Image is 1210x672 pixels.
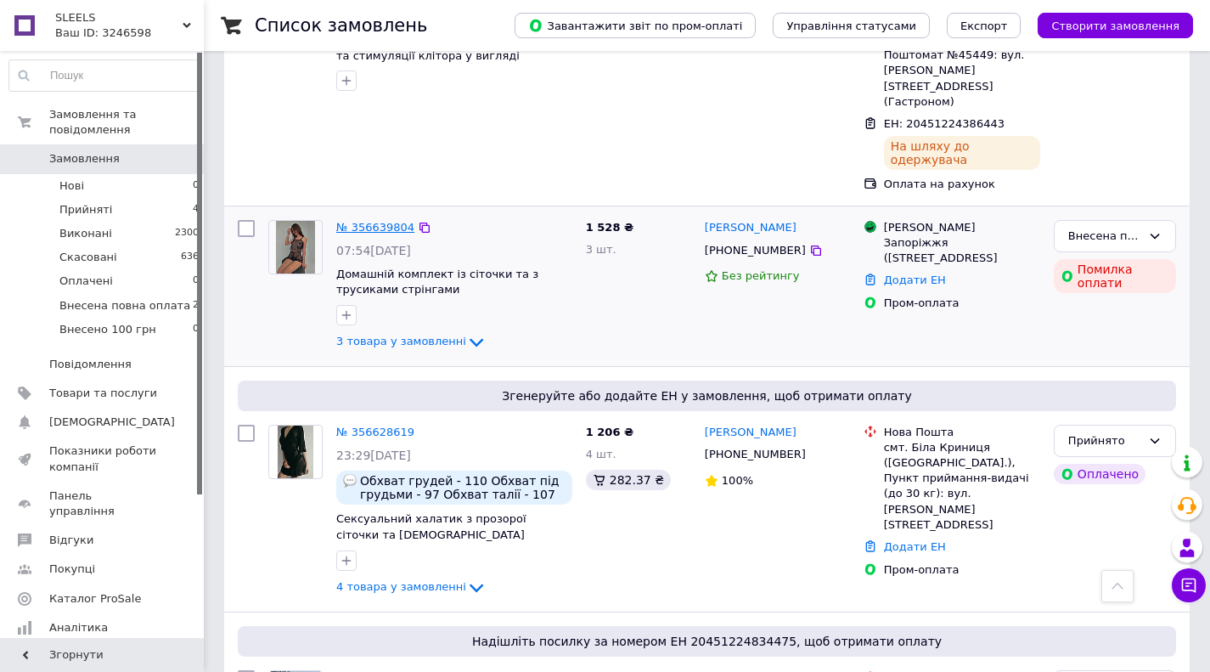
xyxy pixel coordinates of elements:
span: SLEELS [55,10,183,25]
div: Оплата на рахунок [884,177,1040,192]
span: Згенеруйте або додайте ЕН у замовлення, щоб отримати оплату [245,387,1169,404]
span: Товари та послуги [49,386,157,401]
span: Виконані [59,226,112,241]
div: смт. [GEOGRAPHIC_DATA] ([GEOGRAPHIC_DATA], [GEOGRAPHIC_DATA].), Поштомат №45449: вул. [PERSON_NAM... [884,2,1040,110]
a: [PERSON_NAME] [705,220,796,236]
button: Створити замовлення [1038,13,1193,38]
div: 282.37 ₴ [586,470,671,490]
span: Покупці [49,562,95,577]
span: 636 [181,250,199,265]
span: Управління статусами [786,20,916,32]
span: 4 [193,202,199,217]
span: [PHONE_NUMBER] [705,448,806,460]
a: № 356628619 [336,426,414,438]
div: смт. Біла Криниця ([GEOGRAPHIC_DATA].), Пункт приймання-видачі (до 30 кг): вул. [PERSON_NAME][STR... [884,440,1040,533]
span: Аналітика [49,620,108,635]
a: № 356639804 [336,221,414,234]
span: 2300 [175,226,199,241]
a: Домашній комплект із сіточки та з трусиками стрінгами [336,268,538,296]
a: 3 товара у замовленні [336,335,487,347]
div: На шляху до одержувача [884,136,1040,170]
span: Внесено 100 грн [59,322,156,337]
a: Додати ЕН [884,274,946,286]
a: Сексуальний халатик з прозорої сіточки та [DEMOGRAPHIC_DATA] мережива [336,512,526,556]
span: Показники роботи компанії [49,443,157,474]
a: Фото товару [268,220,323,274]
img: Фото товару [278,426,313,478]
span: 3 шт. [586,243,616,256]
span: 07:54[DATE] [336,244,411,257]
span: Експорт [960,20,1008,32]
span: Завантажити звіт по пром-оплаті [528,18,742,33]
a: [PERSON_NAME] [705,425,796,441]
span: 1 206 ₴ [586,426,633,438]
span: [PHONE_NUMBER] [705,244,806,257]
a: Додати ЕН [884,540,946,553]
span: 23:29[DATE] [336,449,411,462]
span: Надішліть посилку за номером ЕН 20451224834475, щоб отримати оплату [245,633,1169,650]
span: 1 528 ₴ [586,221,633,234]
div: Ваш ID: 3246598 [55,25,204,41]
span: Внесена повна оплата [59,298,190,313]
div: Пром-оплата [884,296,1040,311]
button: Завантажити звіт по пром-оплаті [515,13,756,38]
span: 0 [193,322,199,337]
span: Каталог ProSale [49,591,141,607]
a: Інтимні іграшки. Вібратор для масажу та стимуляції клітора у вигляді мікрофона. [336,33,560,77]
span: Панель управління [49,488,157,519]
span: 4 товара у замовленні [336,580,466,593]
span: Прийняті [59,202,112,217]
input: Пошук [9,60,200,91]
span: 0 [193,178,199,194]
span: Нові [59,178,84,194]
span: Обхват грудей - 110 Обхват під грудьми - 97 Обхват талії - 107 Обхват стегон - 101 Чорний колір [360,474,566,501]
button: Управління статусами [773,13,930,38]
span: Оплачені [59,274,113,289]
div: Оплачено [1054,464,1145,484]
img: Фото товару [276,221,316,274]
div: [PERSON_NAME] [884,220,1040,235]
span: 2 [193,298,199,313]
div: Пром-оплата [884,562,1040,578]
img: :speech_balloon: [343,474,357,488]
div: Внесена повна оплата [1068,228,1141,246]
div: Нова Пошта [884,425,1040,440]
span: Скасовані [59,250,117,265]
span: Створити замовлення [1051,20,1179,32]
span: Відгуки [49,533,93,548]
span: 100% [722,474,753,487]
span: 3 товара у замовленні [336,335,466,347]
span: 0 [193,274,199,289]
a: Фото товару [268,425,323,479]
div: Запоріжжя ([STREET_ADDRESS] [884,235,1040,266]
a: Створити замовлення [1021,19,1193,31]
button: Експорт [947,13,1021,38]
div: Прийнято [1068,432,1141,450]
span: Замовлення [49,151,120,167]
a: 4 товара у замовленні [336,580,487,593]
span: 4 шт. [586,448,616,460]
span: Замовлення та повідомлення [49,107,204,138]
span: ЕН: 20451224386443 [884,117,1005,130]
span: Повідомлення [49,357,132,372]
h1: Список замовлень [255,15,427,36]
div: Помилка оплати [1054,259,1176,293]
span: [DEMOGRAPHIC_DATA] [49,415,175,430]
span: Без рейтингу [722,269,800,282]
button: Чат з покупцем [1172,568,1206,602]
